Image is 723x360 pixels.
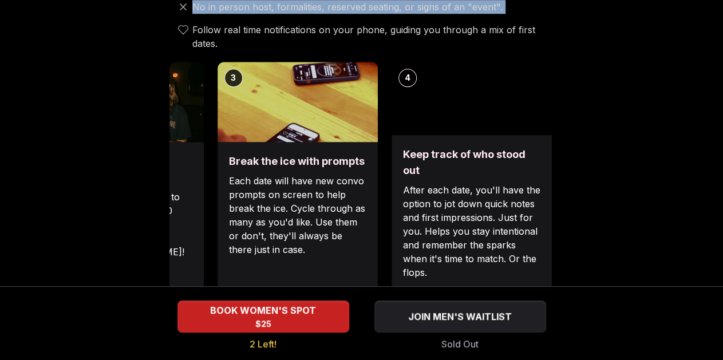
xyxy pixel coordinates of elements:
h3: Keep track of who stood out [403,147,540,179]
span: 2 Left! [250,337,276,351]
p: After each date, you'll have the option to jot down quick notes and first impressions. Just for y... [403,183,540,279]
img: Keep track of who stood out [392,62,552,135]
p: Each date will have new convo prompts on screen to help break the ice. Cycle through as many as y... [229,174,366,256]
h3: Break the ice with prompts [229,153,366,169]
div: 3 [224,69,243,87]
button: BOOK WOMEN'S SPOT - 2 Left! [177,300,349,333]
span: Sold Out [441,337,479,351]
button: JOIN MEN'S WAITLIST - Sold Out [374,300,546,333]
img: Break the ice with prompts [218,62,378,142]
span: BOOK WOMEN'S SPOT [208,303,318,317]
div: 4 [398,69,417,87]
span: $25 [255,318,271,330]
span: JOIN MEN'S WAITLIST [406,310,514,323]
span: Follow real time notifications on your phone, guiding you through a mix of first dates. [192,23,550,50]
